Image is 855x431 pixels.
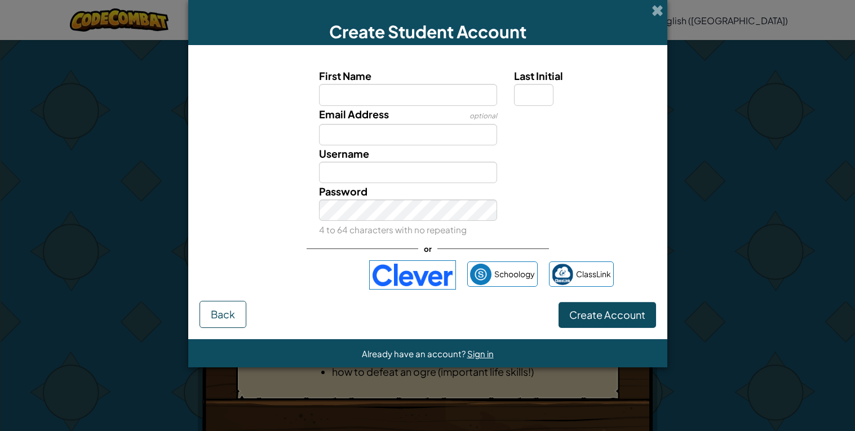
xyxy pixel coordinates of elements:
img: classlink-logo-small.png [552,264,573,285]
span: Schoology [494,266,535,282]
span: Last Initial [514,69,563,82]
small: 4 to 64 characters with no repeating [319,224,467,235]
button: Back [200,301,246,328]
span: Email Address [319,108,389,121]
a: Sign in [467,348,494,359]
span: Password [319,185,367,198]
img: clever-logo-blue.png [369,260,456,290]
span: Create Account [569,308,645,321]
button: Create Account [559,302,656,328]
span: Create Student Account [329,21,526,42]
span: ClassLink [576,266,611,282]
span: or [418,241,437,257]
span: Already have an account? [362,348,467,359]
span: Back [211,308,235,321]
span: First Name [319,69,371,82]
img: schoology.png [470,264,491,285]
span: Username [319,147,369,160]
span: optional [469,112,497,120]
iframe: Sign in with Google Button [236,263,364,287]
